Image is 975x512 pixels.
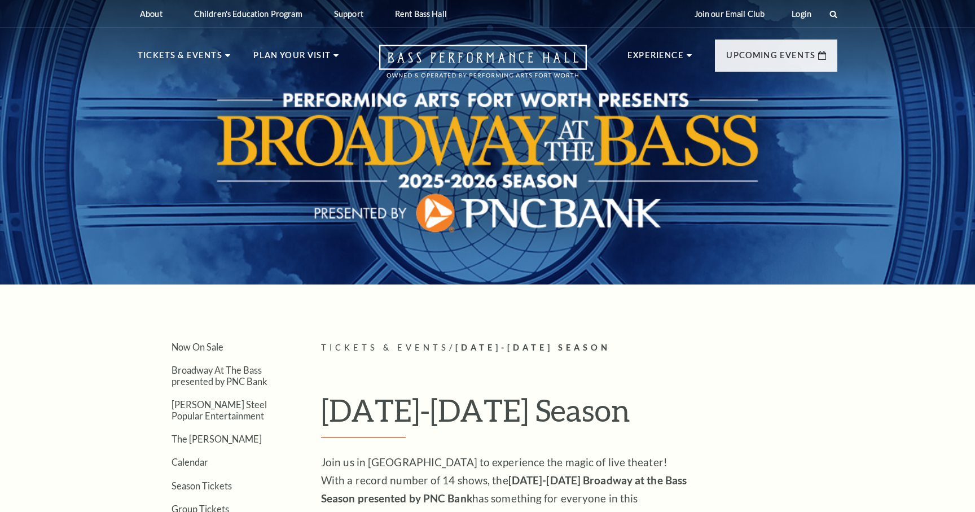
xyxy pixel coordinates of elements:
span: [DATE]-[DATE] Season [455,343,611,352]
a: [PERSON_NAME] Steel Popular Entertainment [172,399,267,421]
p: / [321,341,837,355]
p: Children's Education Program [194,9,302,19]
p: Support [334,9,363,19]
p: Plan Your Visit [253,49,331,69]
a: Calendar [172,457,208,467]
a: Season Tickets [172,480,232,491]
a: Now On Sale [172,342,223,352]
p: Rent Bass Hall [395,9,447,19]
h1: [DATE]-[DATE] Season [321,392,837,438]
a: The [PERSON_NAME] [172,434,262,444]
p: Tickets & Events [138,49,222,69]
p: Experience [627,49,684,69]
span: Tickets & Events [321,343,449,352]
a: Broadway At The Bass presented by PNC Bank [172,365,267,386]
p: About [140,9,162,19]
p: Upcoming Events [726,49,815,69]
